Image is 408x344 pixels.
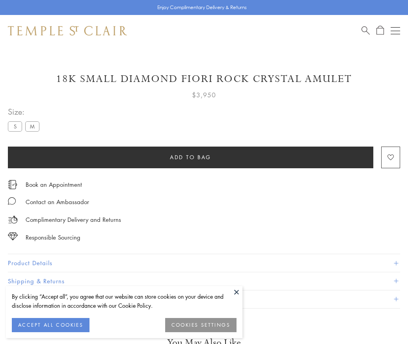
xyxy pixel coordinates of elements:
[157,4,247,11] p: Enjoy Complimentary Delivery & Returns
[8,180,17,189] img: icon_appointment.svg
[8,272,400,290] button: Shipping & Returns
[12,318,89,332] button: ACCEPT ALL COOKIES
[8,197,16,205] img: MessageIcon-01_2.svg
[8,254,400,272] button: Product Details
[26,232,80,242] div: Responsible Sourcing
[376,26,384,35] a: Open Shopping Bag
[8,72,400,86] h1: 18K Small Diamond Fiori Rock Crystal Amulet
[8,232,18,240] img: icon_sourcing.svg
[12,292,237,310] div: By clicking “Accept all”, you agree that our website can store cookies on your device and disclos...
[8,147,373,168] button: Add to bag
[26,197,89,207] div: Contact an Ambassador
[192,90,216,100] span: $3,950
[26,180,82,189] a: Book an Appointment
[8,26,127,35] img: Temple St. Clair
[8,105,43,118] span: Size:
[25,121,39,131] label: M
[26,215,121,225] p: Complimentary Delivery and Returns
[165,318,237,332] button: COOKIES SETTINGS
[361,26,370,35] a: Search
[391,26,400,35] button: Open navigation
[8,121,22,131] label: S
[170,153,211,162] span: Add to bag
[8,215,18,225] img: icon_delivery.svg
